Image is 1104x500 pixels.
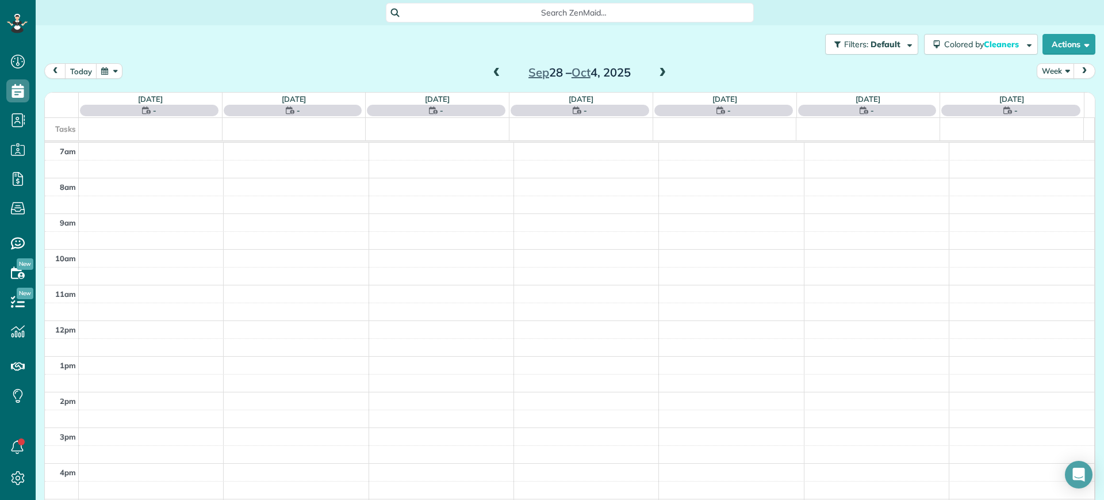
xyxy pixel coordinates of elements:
[569,94,593,104] a: [DATE]
[825,34,918,55] button: Filters: Default
[572,65,591,79] span: Oct
[844,39,868,49] span: Filters:
[871,39,901,49] span: Default
[60,468,76,477] span: 4pm
[153,105,156,116] span: -
[60,218,76,227] span: 9am
[924,34,1038,55] button: Colored byCleaners
[1065,461,1092,488] div: Open Intercom Messenger
[871,105,874,116] span: -
[1014,105,1018,116] span: -
[282,94,306,104] a: [DATE]
[1037,63,1075,79] button: Week
[55,254,76,263] span: 10am
[17,258,33,270] span: New
[55,124,76,133] span: Tasks
[856,94,880,104] a: [DATE]
[528,65,549,79] span: Sep
[1042,34,1095,55] button: Actions
[55,325,76,334] span: 12pm
[425,94,450,104] a: [DATE]
[65,63,97,79] button: today
[584,105,587,116] span: -
[55,289,76,299] span: 11am
[727,105,731,116] span: -
[60,182,76,192] span: 8am
[297,105,300,116] span: -
[440,105,443,116] span: -
[999,94,1024,104] a: [DATE]
[138,94,163,104] a: [DATE]
[44,63,66,79] button: prev
[984,39,1021,49] span: Cleaners
[17,288,33,299] span: New
[819,34,918,55] a: Filters: Default
[712,94,737,104] a: [DATE]
[1074,63,1095,79] button: next
[60,396,76,406] span: 2pm
[60,432,76,441] span: 3pm
[944,39,1023,49] span: Colored by
[60,147,76,156] span: 7am
[60,361,76,370] span: 1pm
[508,66,651,79] h2: 28 – 4, 2025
